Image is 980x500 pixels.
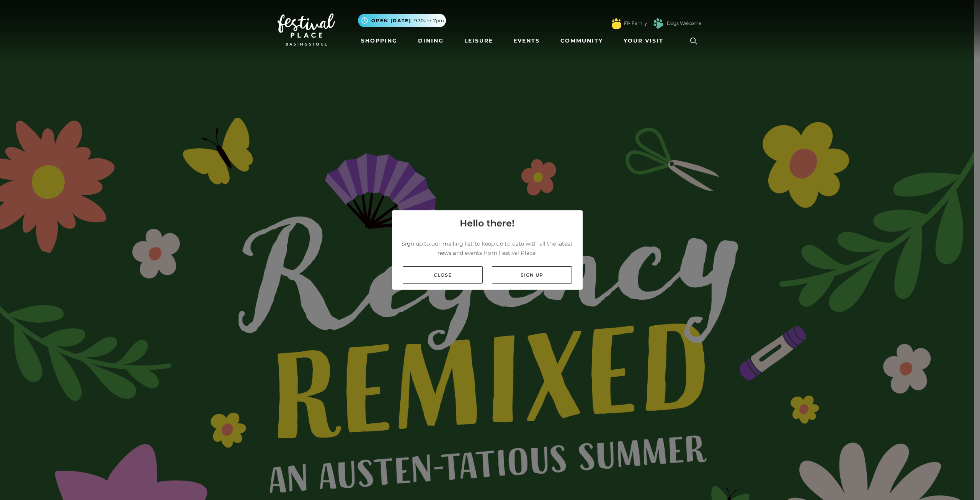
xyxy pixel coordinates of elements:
[371,17,411,24] span: Open [DATE]
[461,34,496,48] a: Leisure
[358,14,446,27] button: Open [DATE] 9.30am-7pm
[278,13,335,46] img: Festival Place Logo
[415,34,447,48] a: Dining
[624,20,647,27] a: FP Family
[403,266,483,284] a: Close
[358,34,400,48] a: Shopping
[414,17,444,24] span: 9.30am-7pm
[621,34,670,48] a: Your Visit
[460,216,514,230] h4: Hello there!
[398,239,577,257] p: Sign up to our mailing list to keep up to date with all the latest news and events from Festival ...
[667,20,702,27] a: Dogs Welcome!
[510,34,543,48] a: Events
[624,37,663,45] span: Your Visit
[492,266,572,284] a: Sign up
[557,34,606,48] a: Community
